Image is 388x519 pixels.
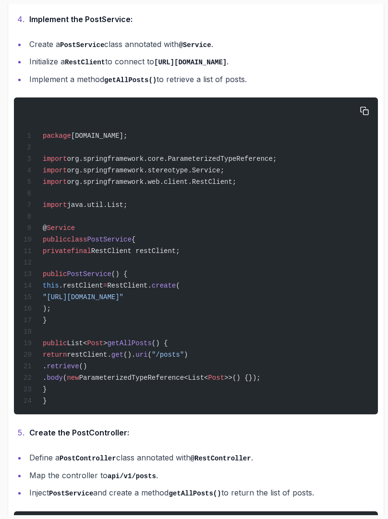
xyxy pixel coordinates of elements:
span: > [103,339,107,347]
span: RestClient restClient; [91,247,180,255]
code: PostService [60,41,104,49]
span: >>() {}); [224,374,261,382]
span: import [43,178,67,186]
li: Map the controller to . [26,469,378,483]
span: new [67,374,79,382]
span: import [43,155,67,163]
span: Service [47,224,75,232]
span: class [67,236,87,243]
span: restClient. [67,351,111,359]
code: @RestController [191,455,251,462]
span: } [43,397,47,405]
span: . [43,374,47,382]
span: { [132,236,135,243]
code: RestClient [65,59,105,66]
span: ( [147,351,151,359]
span: public [43,270,67,278]
span: uri [135,351,147,359]
span: org.springframework.web.client.RestClient; [67,178,236,186]
span: } [43,386,47,393]
span: @ [43,224,47,232]
span: = [103,282,107,290]
span: body [47,374,63,382]
span: org.springframework.stereotype.Service; [67,167,224,174]
span: [DOMAIN_NAME]; [71,132,128,140]
span: import [43,201,67,209]
code: getAllPosts() [104,76,157,84]
span: "/posts" [152,351,184,359]
span: import [43,167,67,174]
span: List< [67,339,87,347]
code: @Service [179,41,211,49]
span: get [111,351,123,359]
span: ( [176,282,180,290]
span: Post [208,374,224,382]
li: Initialize a to connect to . [26,55,378,69]
span: "[URL][DOMAIN_NAME]" [43,293,123,301]
span: ) [184,351,188,359]
span: . [43,362,47,370]
span: PostService [67,270,111,278]
span: public [43,339,67,347]
span: retrieve [47,362,79,370]
strong: Create the PostController: [29,428,129,437]
code: [URL][DOMAIN_NAME] [154,59,227,66]
code: api/v1/posts [108,472,156,480]
span: .restClient [59,282,103,290]
span: () { [111,270,128,278]
code: getAllPosts() [169,490,221,497]
span: } [43,316,47,324]
span: ( [63,374,67,382]
span: create [152,282,176,290]
span: RestClient. [107,282,151,290]
span: ParameterizedTypeReference<List< [79,374,208,382]
span: java.util.List; [67,201,127,209]
span: () { [152,339,168,347]
span: public [43,236,67,243]
li: Implement a method to retrieve a list of posts. [26,72,378,86]
code: PostService [49,490,93,497]
span: package [43,132,71,140]
li: Define a class annotated with . [26,451,378,465]
span: return [43,351,67,359]
span: (). [123,351,135,359]
li: Create a class annotated with . [26,37,378,51]
code: PostController [60,455,116,462]
span: getAllPosts [107,339,151,347]
span: org.springframework.core.ParameterizedTypeReference; [67,155,277,163]
span: final [71,247,91,255]
span: () [79,362,87,370]
span: this [43,282,59,290]
strong: Implement the PostService: [29,14,133,24]
span: PostService [87,236,131,243]
span: ); [43,305,51,313]
li: Inject and create a method to return the list of posts. [26,486,378,500]
span: Post [87,339,103,347]
span: private [43,247,71,255]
